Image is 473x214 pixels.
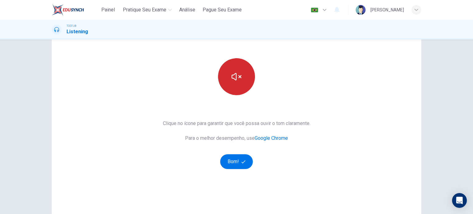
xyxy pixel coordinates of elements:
[120,4,174,15] button: Pratique seu exame
[123,6,166,14] span: Pratique seu exame
[203,6,242,14] span: Pague Seu Exame
[452,193,467,208] div: Open Intercom Messenger
[370,6,404,14] div: [PERSON_NAME]
[311,8,318,12] img: pt
[163,135,310,142] span: Para o melhor desempenho, use
[52,4,84,16] img: EduSynch logo
[163,120,310,127] span: Clique no ícone para garantir que você possa ouvir o tom claramente.
[101,6,115,14] span: Painel
[67,28,88,35] h1: Listening
[98,4,118,15] button: Painel
[255,135,288,141] a: Google Chrome
[177,4,198,15] button: Análise
[67,24,76,28] span: TOEFL®
[200,4,244,15] button: Pague Seu Exame
[179,6,195,14] span: Análise
[356,5,366,15] img: Profile picture
[220,154,253,169] button: Bom!
[52,4,98,16] a: EduSynch logo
